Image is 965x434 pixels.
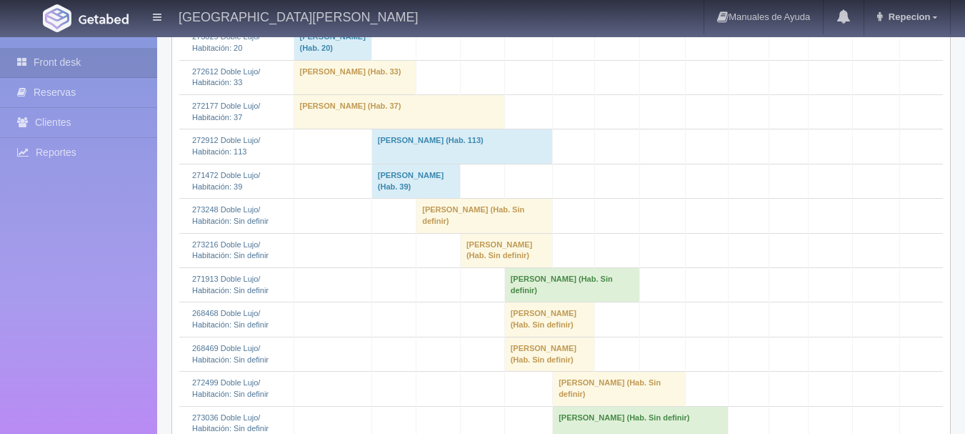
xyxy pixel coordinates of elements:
a: 272177 Doble Lujo/Habitación: 37 [192,102,260,122]
a: 272912 Doble Lujo/Habitación: 113 [192,136,260,156]
span: Repecion [885,11,931,22]
a: 271472 Doble Lujo/Habitación: 39 [192,171,260,191]
img: Getabed [79,14,129,24]
a: 272612 Doble Lujo/Habitación: 33 [192,67,260,87]
td: [PERSON_NAME] (Hab. Sin definir) [460,233,552,267]
a: 273029 Doble Lujo/Habitación: 20 [192,32,260,52]
a: 271913 Doble Lujo/Habitación: Sin definir [192,275,269,295]
a: 268468 Doble Lujo/Habitación: Sin definir [192,309,269,329]
img: Getabed [43,4,71,32]
td: [PERSON_NAME] (Hab. 20) [294,26,371,60]
td: [PERSON_NAME] (Hab. 113) [371,129,552,164]
td: [PERSON_NAME] (Hab. Sin definir) [504,302,595,337]
td: [PERSON_NAME] (Hab. 37) [294,95,504,129]
td: [PERSON_NAME] (Hab. Sin definir) [504,337,595,371]
a: 273036 Doble Lujo/Habitación: Sin definir [192,413,269,433]
td: [PERSON_NAME] (Hab. 33) [294,60,416,94]
a: 273216 Doble Lujo/Habitación: Sin definir [192,240,269,260]
a: 272499 Doble Lujo/Habitación: Sin definir [192,378,269,398]
h4: [GEOGRAPHIC_DATA][PERSON_NAME] [179,7,418,25]
a: 268469 Doble Lujo/Habitación: Sin definir [192,344,269,364]
td: [PERSON_NAME] (Hab. Sin definir) [416,199,553,233]
td: [PERSON_NAME] (Hab. 39) [371,164,460,198]
td: [PERSON_NAME] (Hab. Sin definir) [553,372,686,406]
a: 273248 Doble Lujo/Habitación: Sin definir [192,205,269,225]
td: [PERSON_NAME] (Hab. Sin definir) [504,268,639,302]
